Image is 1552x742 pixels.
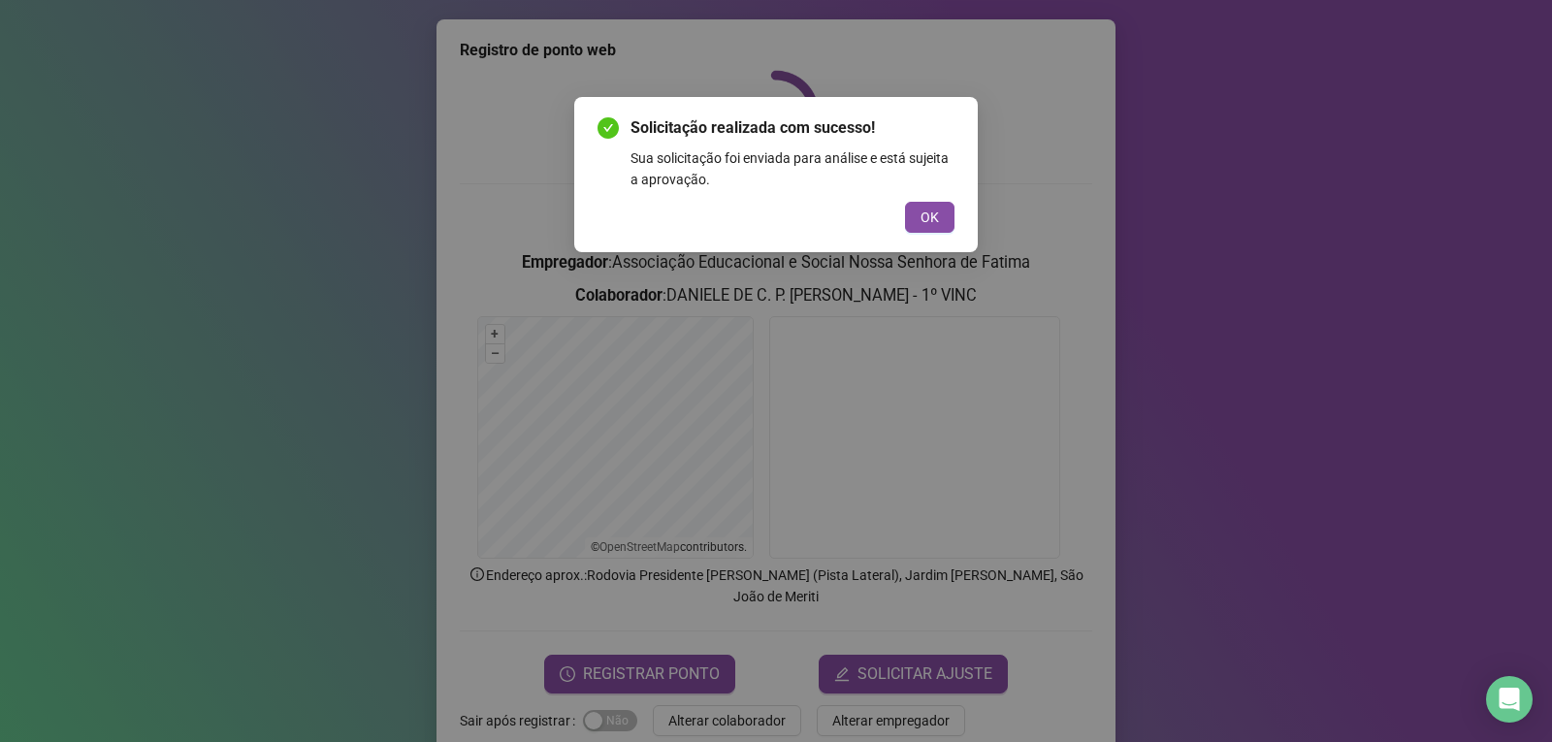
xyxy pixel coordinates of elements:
span: Solicitação realizada com sucesso! [630,116,954,140]
div: Open Intercom Messenger [1486,676,1533,723]
button: OK [905,202,954,233]
span: check-circle [598,117,619,139]
span: OK [921,207,939,228]
div: Sua solicitação foi enviada para análise e está sujeita a aprovação. [630,147,954,190]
